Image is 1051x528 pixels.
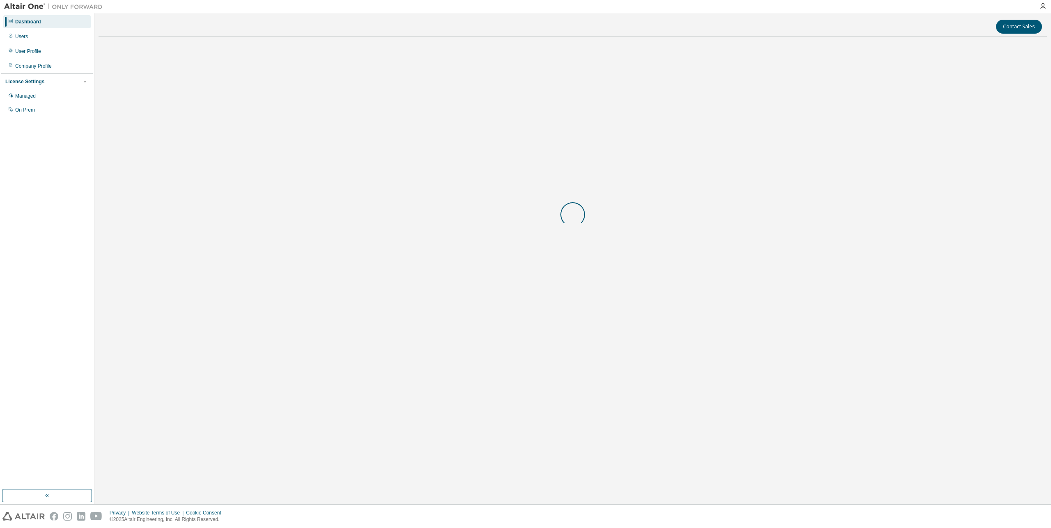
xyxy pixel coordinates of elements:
div: Cookie Consent [186,510,226,516]
div: Website Terms of Use [132,510,186,516]
div: Privacy [110,510,132,516]
button: Contact Sales [996,20,1042,34]
div: Managed [15,93,36,99]
div: Dashboard [15,18,41,25]
div: Company Profile [15,63,52,69]
img: facebook.svg [50,512,58,521]
p: © 2025 Altair Engineering, Inc. All Rights Reserved. [110,516,226,523]
img: Altair One [4,2,107,11]
div: User Profile [15,48,41,55]
img: altair_logo.svg [2,512,45,521]
div: Users [15,33,28,40]
img: instagram.svg [63,512,72,521]
div: On Prem [15,107,35,113]
img: linkedin.svg [77,512,85,521]
img: youtube.svg [90,512,102,521]
div: License Settings [5,78,44,85]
